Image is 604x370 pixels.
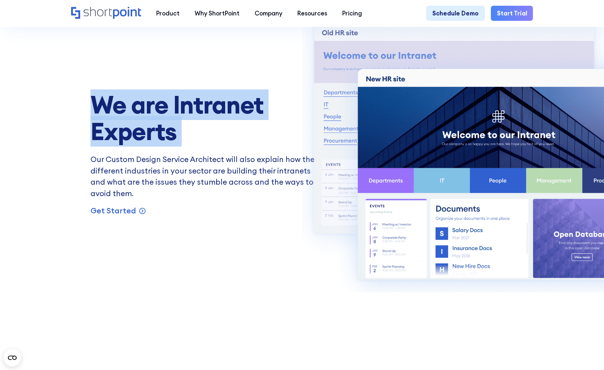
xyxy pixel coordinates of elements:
[90,205,146,217] a: Get Started
[247,6,290,21] a: Company
[90,205,136,217] p: Get Started
[426,6,485,21] a: Schedule Demo
[297,9,327,18] div: Resources
[335,6,370,21] a: Pricing
[342,9,362,18] div: Pricing
[156,9,180,18] div: Product
[491,6,533,21] a: Start Trial
[195,9,240,18] div: Why ShortPoint
[290,6,335,21] a: Resources
[475,287,604,370] iframe: Chat Widget
[90,154,317,199] p: Our Custom Design Service Architect will also explain how the different industries in your sector...
[149,6,187,21] a: Product
[187,6,247,21] a: Why ShortPoint
[255,9,282,18] div: Company
[71,7,141,20] a: Home
[4,349,21,366] button: Open CMP widget
[90,89,264,147] strong: We are Intranet Experts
